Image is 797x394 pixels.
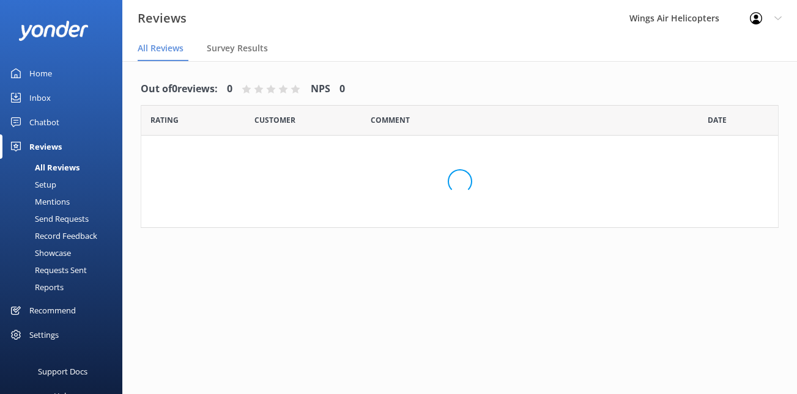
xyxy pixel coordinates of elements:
[7,210,122,227] a: Send Requests
[371,114,410,126] span: Question
[708,114,727,126] span: Date
[7,176,122,193] a: Setup
[29,323,59,347] div: Settings
[339,81,345,97] h4: 0
[38,359,87,384] div: Support Docs
[7,176,56,193] div: Setup
[7,227,97,244] div: Record Feedback
[7,193,70,210] div: Mentions
[29,134,62,159] div: Reviews
[7,244,122,261] a: Showcase
[7,210,89,227] div: Send Requests
[7,261,87,279] div: Requests Sent
[141,81,218,97] h4: Out of 0 reviews:
[7,159,80,176] div: All Reviews
[227,81,232,97] h4: 0
[150,114,179,126] span: Date
[7,279,122,296] a: Reports
[138,42,183,54] span: All Reviews
[254,114,295,126] span: Date
[29,61,52,86] div: Home
[29,86,51,110] div: Inbox
[138,9,187,28] h3: Reviews
[7,193,122,210] a: Mentions
[29,110,59,134] div: Chatbot
[207,42,268,54] span: Survey Results
[18,21,89,41] img: yonder-white-logo.png
[311,81,330,97] h4: NPS
[29,298,76,323] div: Recommend
[7,261,122,279] a: Requests Sent
[7,279,64,296] div: Reports
[7,159,122,176] a: All Reviews
[7,227,122,244] a: Record Feedback
[7,244,71,261] div: Showcase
